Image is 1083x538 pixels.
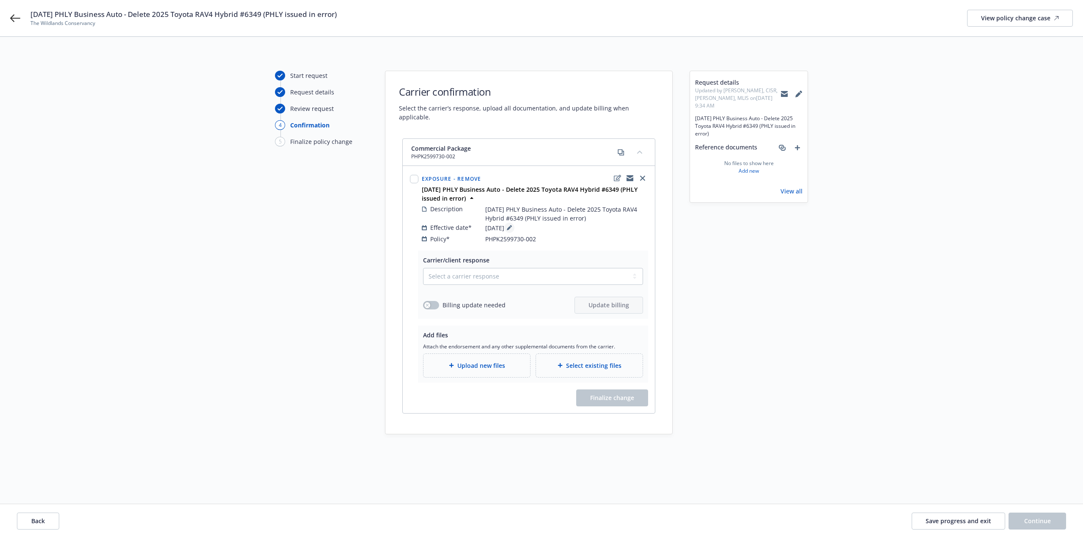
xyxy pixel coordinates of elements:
span: Select the carrier’s response, upload all documentation, and update billing when applicable. [399,104,659,121]
span: Continue [1024,517,1051,525]
span: [DATE] PHLY Business Auto - Delete 2025 Toyota RAV4 Hybrid #6349 (PHLY issued in error) [30,9,337,19]
div: Review request [290,104,334,113]
span: Billing update needed [443,301,506,309]
button: Continue [1009,513,1066,530]
span: The Wildlands Conservancy [30,19,337,27]
span: Finalize change [576,389,648,406]
button: Save progress and exit [912,513,1005,530]
span: [DATE] PHLY Business Auto - Delete 2025 Toyota RAV4 Hybrid #6349 (PHLY issued in error) [485,205,648,223]
a: copyLogging [625,173,635,183]
a: View policy change case [967,10,1073,27]
span: Save progress and exit [926,517,991,525]
span: Policy* [430,235,450,243]
div: Select existing files [536,353,643,378]
h1: Carrier confirmation [399,85,659,99]
a: edit [612,173,622,183]
span: PHPK2599730-002 [485,235,536,243]
span: Carrier/client response [423,256,489,264]
div: Commercial PackagePHPK2599730-002copycollapse content [403,139,655,166]
span: Finalize change [590,394,634,402]
span: Select existing files [566,361,621,370]
span: Update billing [588,301,629,309]
span: Add files [423,331,448,339]
span: [DATE] PHLY Business Auto - Delete 2025 Toyota RAV4 Hybrid #6349 (PHLY issued in error) [695,115,803,138]
span: Request details [695,78,781,87]
span: Effective date* [430,223,472,232]
span: [DATE] [485,223,514,233]
button: Back [17,513,59,530]
span: Description [430,204,463,213]
a: View all [781,187,803,196]
span: Attach the endorsement and any other supplemental documents from the carrier. [423,343,643,350]
span: Commercial Package [411,144,471,153]
span: PHPK2599730-002 [411,153,471,160]
span: Upload new files [457,361,505,370]
a: Add new [739,167,759,175]
span: Back [31,517,45,525]
a: close [638,173,648,183]
button: collapse content [633,145,646,159]
strong: [DATE] PHLY Business Auto - Delete 2025 Toyota RAV4 Hybrid #6349 (PHLY issued in error) [422,185,638,202]
div: 5 [275,137,285,146]
button: Update billing [574,297,643,314]
div: Confirmation [290,121,330,130]
div: Upload new files [423,353,531,378]
span: Exposure - Remove [422,175,481,182]
a: associate [777,143,787,153]
div: Start request [290,71,327,80]
a: add [792,143,803,153]
div: Finalize policy change [290,137,352,146]
span: No files to show here [724,160,774,167]
span: Reference documents [695,143,757,153]
span: Updated by [PERSON_NAME], CISR, [PERSON_NAME], MLIS on [DATE] 9:34 AM [695,87,781,110]
a: copy [616,147,626,157]
div: View policy change case [981,10,1059,26]
div: Request details [290,88,334,97]
div: 4 [275,120,285,130]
